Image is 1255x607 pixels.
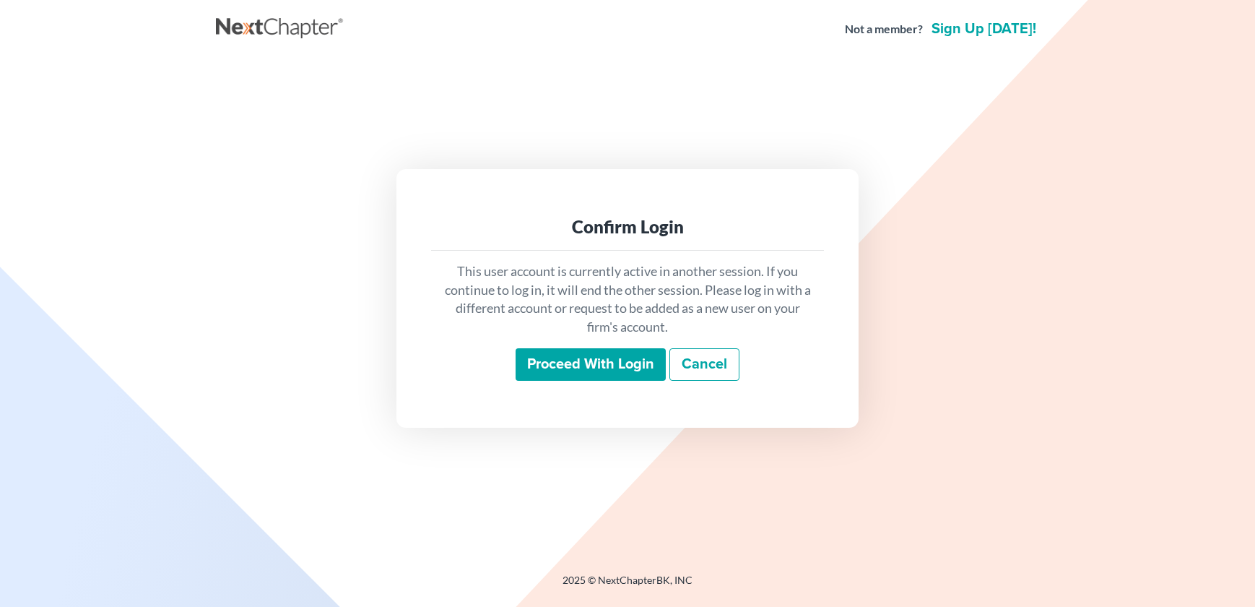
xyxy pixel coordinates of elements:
[929,22,1039,36] a: Sign up [DATE]!
[216,573,1039,599] div: 2025 © NextChapterBK, INC
[669,348,739,382] a: Cancel
[443,262,812,337] p: This user account is currently active in another session. If you continue to log in, it will end ...
[516,348,666,382] input: Proceed with login
[845,21,923,38] strong: Not a member?
[443,215,812,238] div: Confirm Login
